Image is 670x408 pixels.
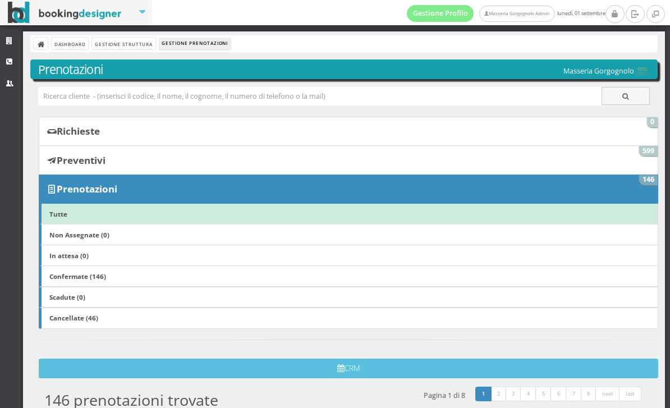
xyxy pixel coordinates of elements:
[52,38,88,49] a: Dashboard
[581,387,597,401] a: 8
[566,387,582,401] a: 7
[506,387,522,401] a: 3
[39,287,658,308] a: Scadute (0)
[479,6,554,22] a: Masseria Gorgognolo Admin
[57,182,117,195] b: Prenotazioni
[490,387,507,401] a: 2
[634,67,650,76] img: 0603869b585f11eeb13b0a069e529790.png
[38,87,602,106] input: Ricerca cliente - (inserisci il codice, il nome, il cognome, il numero di telefono o la mail)
[49,251,89,260] b: In attesa (0)
[639,175,658,185] span: 146
[39,145,658,175] a: Preventivi 599
[159,38,231,50] li: Gestione Prenotazioni
[424,391,465,400] h5: Pagina 1 di 8
[619,387,641,401] a: last
[49,230,109,239] b: Non Assegnate (0)
[49,272,106,281] b: Confermate (146)
[39,175,658,204] a: Prenotazioni 146
[49,292,85,301] b: Scadute (0)
[39,224,658,245] a: Non Assegnate (0)
[39,359,658,378] button: CRM
[563,67,650,76] h5: Masseria Gorgognolo
[38,62,650,77] h3: Prenotazioni
[407,5,605,22] span: lunedì, 01 settembre
[475,387,492,401] a: 1
[39,203,658,224] a: Tutte
[57,125,100,137] b: Richieste
[39,117,658,146] a: Richieste 0
[520,387,536,401] a: 4
[8,2,122,24] img: BookingDesigner.com
[39,265,658,287] a: Confermate (146)
[39,245,658,266] a: In attesa (0)
[647,117,658,127] span: 0
[92,38,155,49] a: Gestione Struttura
[57,154,105,167] b: Preventivi
[535,387,552,401] a: 5
[407,5,474,22] a: Gestione Profilo
[595,387,620,401] a: next
[49,209,67,218] b: Tutte
[39,308,658,329] a: Cancellate (46)
[550,387,567,401] a: 6
[49,313,98,322] b: Cancellate (46)
[639,146,658,156] span: 599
